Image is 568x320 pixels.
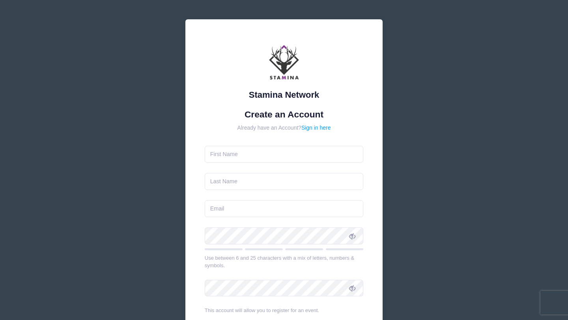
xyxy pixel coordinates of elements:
[205,124,364,132] div: Already have an Account?
[205,109,364,120] h1: Create an Account
[205,88,364,101] div: Stamina Network
[205,254,364,270] div: Use between 6 and 25 characters with a mix of letters, numbers & symbols.
[205,307,364,314] div: This account will allow you to register for an event.
[301,125,331,131] a: Sign in here
[260,39,308,86] img: Stamina Network
[205,173,364,190] input: Last Name
[205,200,364,217] input: Email
[205,146,364,163] input: First Name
